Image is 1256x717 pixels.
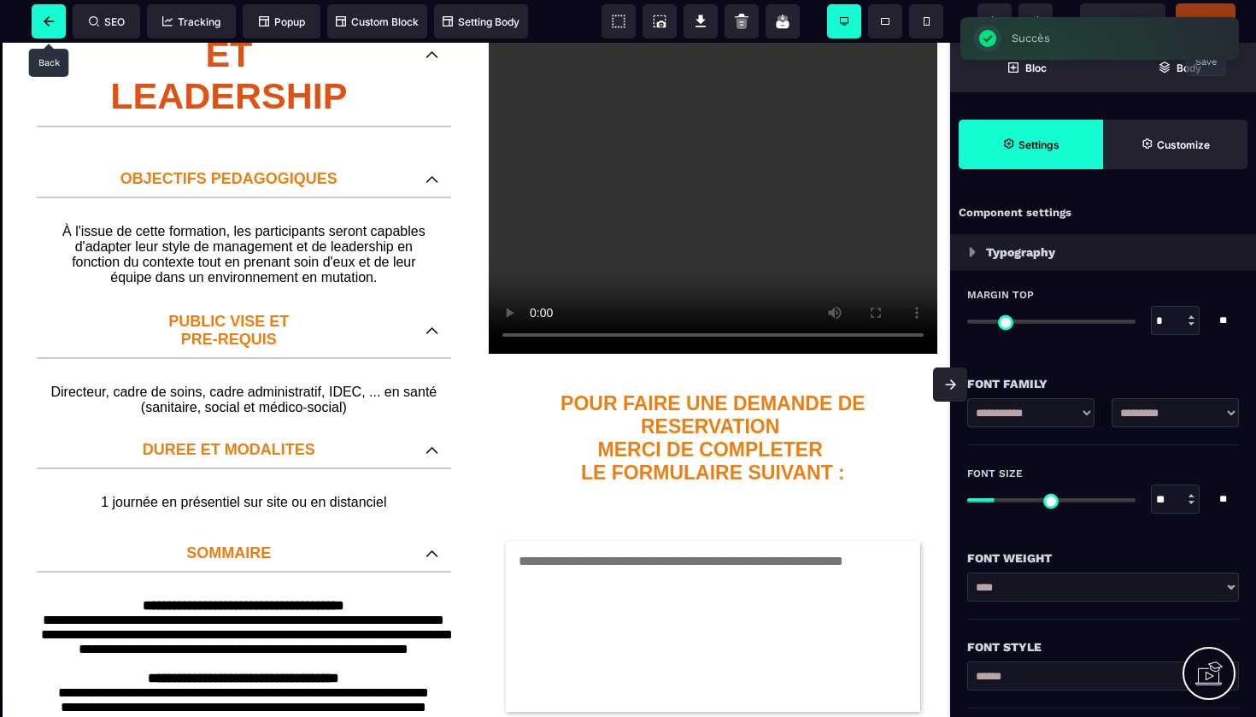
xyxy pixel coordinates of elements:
[1177,62,1201,74] strong: Body
[950,197,1256,230] div: Component settings
[986,242,1055,262] p: Typography
[50,398,408,416] p: DUREE ET MODALITES
[950,43,1103,92] span: Open Blocks
[643,4,677,38] span: Screenshot
[1189,15,1223,27] span: Publier
[50,502,408,520] p: SOMMAIRE
[967,548,1239,568] div: Font Weight
[967,288,1034,302] span: Margin Top
[602,4,636,38] span: View components
[1103,43,1256,92] span: Open Layer Manager
[50,270,408,306] p: PUBLIC VISE ET PRE-REQUIS
[967,637,1239,657] div: Font Style
[959,120,1103,169] span: Settings
[1025,62,1047,74] strong: Bloc
[561,350,871,441] b: POUR FAIRE UNE DEMANDE DE RESERVATION MERCI DE COMPLETER LE FORMULAIRE SUIVANT :
[443,15,519,28] span: Setting Body
[50,127,408,145] p: OBJECTIFS PEDAGOGIQUES
[50,177,438,247] text: À l'issue de cette formation, les participants seront capables d'adapter leur style de management...
[1103,120,1247,169] span: Open Style Manager
[1018,138,1059,151] strong: Settings
[1080,3,1165,38] span: Preview
[50,338,438,377] text: Directeur, cadre de soins, cadre administratif, IDEC, ... en santé (sanitaire, social et médico-s...
[89,15,125,28] span: SEO
[1157,138,1210,151] strong: Customize
[967,373,1239,394] div: Font Family
[41,448,447,472] text: 1 journée en présentiel sur site ou en distanciel
[162,15,220,28] span: Tracking
[336,15,419,28] span: Custom Block
[967,467,1023,480] span: Font Size
[259,15,305,28] span: Popup
[1091,15,1154,27] span: Previsualiser
[969,247,976,257] img: loading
